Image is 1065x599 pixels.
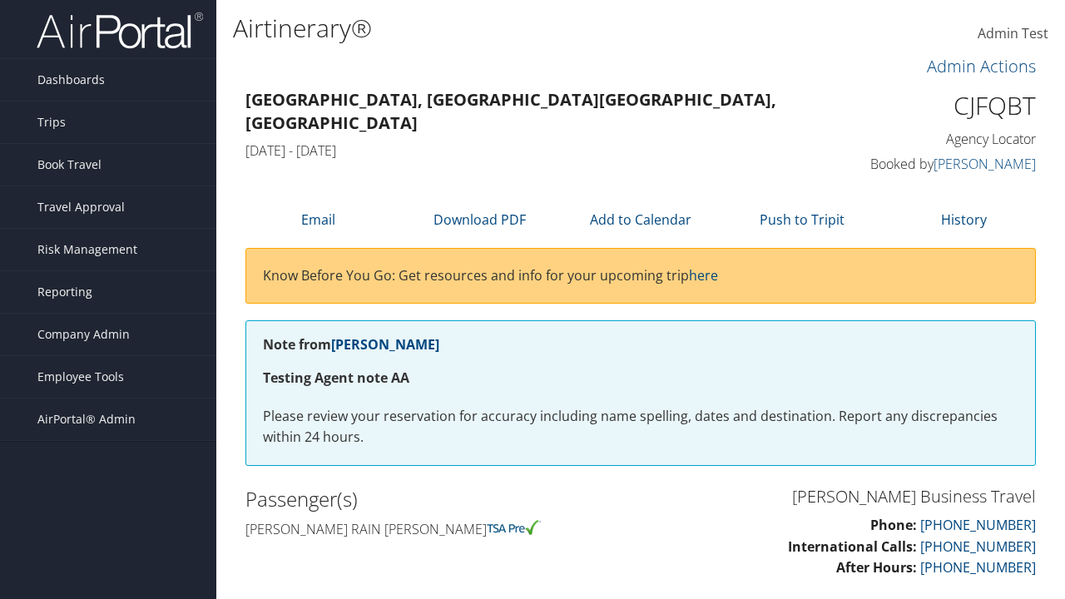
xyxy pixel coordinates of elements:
[263,369,409,387] strong: Testing Agent note AA
[37,314,130,355] span: Company Admin
[836,558,917,577] strong: After Hours:
[37,271,92,313] span: Reporting
[233,11,776,46] h1: Airtinerary®
[920,516,1036,534] a: [PHONE_NUMBER]
[788,537,917,556] strong: International Calls:
[263,335,439,354] strong: Note from
[689,266,718,285] a: here
[920,537,1036,556] a: [PHONE_NUMBER]
[433,210,526,229] a: Download PDF
[37,11,203,50] img: airportal-logo.png
[941,210,987,229] a: History
[870,516,917,534] strong: Phone:
[920,558,1036,577] a: [PHONE_NUMBER]
[37,356,124,398] span: Employee Tools
[331,335,439,354] a: [PERSON_NAME]
[487,520,541,535] img: tsa-precheck.png
[37,399,136,440] span: AirPortal® Admin
[857,88,1036,123] h1: CJFQBT
[263,265,1018,287] p: Know Before You Go: Get resources and info for your upcoming trip
[245,141,832,160] h4: [DATE] - [DATE]
[927,55,1036,77] a: Admin Actions
[934,155,1036,173] a: [PERSON_NAME]
[37,59,105,101] span: Dashboards
[857,130,1036,148] h4: Agency Locator
[245,88,776,134] strong: [GEOGRAPHIC_DATA], [GEOGRAPHIC_DATA] [GEOGRAPHIC_DATA], [GEOGRAPHIC_DATA]
[263,406,1018,448] p: Please review your reservation for accuracy including name spelling, dates and destination. Repor...
[245,485,628,513] h2: Passenger(s)
[37,144,102,186] span: Book Travel
[760,210,845,229] a: Push to Tripit
[590,210,691,229] a: Add to Calendar
[653,485,1036,508] h3: [PERSON_NAME] Business Travel
[978,24,1048,42] span: Admin Test
[37,186,125,228] span: Travel Approval
[857,155,1036,173] h4: Booked by
[301,210,335,229] a: Email
[978,8,1048,60] a: Admin Test
[245,520,628,538] h4: [PERSON_NAME] rain [PERSON_NAME]
[37,101,66,143] span: Trips
[37,229,137,270] span: Risk Management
